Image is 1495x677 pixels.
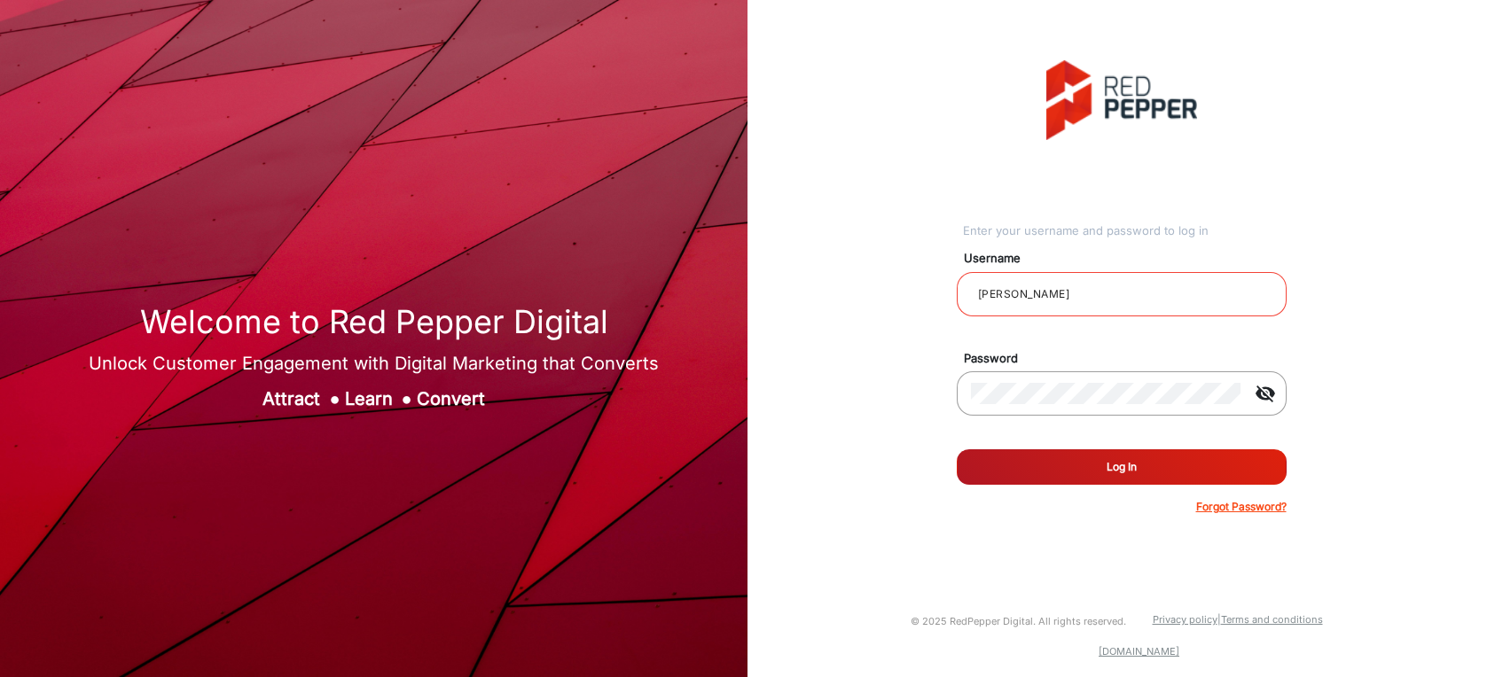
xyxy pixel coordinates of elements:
input: Your username [971,284,1272,305]
div: Unlock Customer Engagement with Digital Marketing that Converts [89,350,659,377]
a: [DOMAIN_NAME] [1099,645,1179,658]
small: © 2025 RedPepper Digital. All rights reserved. [911,615,1126,627]
span: ● [402,388,412,409]
mat-icon: visibility_off [1244,383,1287,404]
a: | [1217,613,1221,626]
img: vmg-logo [1046,60,1197,140]
h1: Welcome to Red Pepper Digital [89,303,659,341]
mat-label: Username [951,250,1307,268]
div: Attract Learn Convert [89,385,659,412]
p: Forgot Password? [1196,499,1287,515]
span: ● [329,388,340,409]
a: Terms and conditions [1221,613,1323,626]
button: Log In [957,449,1287,485]
div: Enter your username and password to log in [963,222,1287,240]
mat-label: Password [951,350,1307,368]
a: Privacy policy [1153,613,1217,626]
